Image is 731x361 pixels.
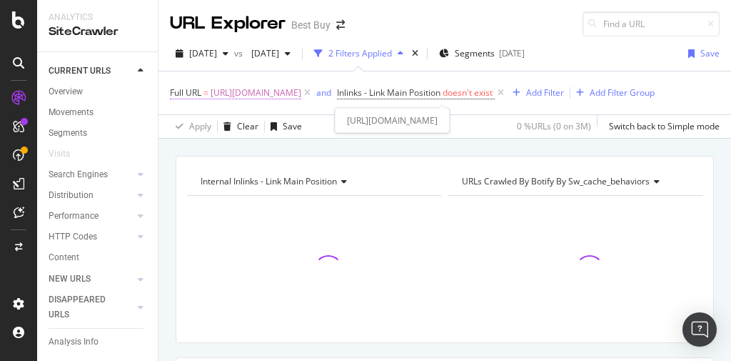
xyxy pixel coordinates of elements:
[433,42,530,65] button: Segments[DATE]
[507,84,564,102] button: Add Filter
[462,175,650,187] span: URLs Crawled By Botify By sw_cache_behaviors
[170,115,211,138] button: Apply
[234,47,246,59] span: vs
[49,24,146,40] div: SiteCrawler
[49,250,79,265] div: Content
[682,312,717,347] div: Open Intercom Messenger
[583,11,720,36] input: Find a URL
[49,229,133,244] a: HTTP Codes
[49,105,94,120] div: Movements
[49,335,99,350] div: Analysis Info
[265,115,302,138] button: Save
[526,86,564,99] div: Add Filter
[49,188,133,203] a: Distribution
[49,105,148,120] a: Movements
[170,86,201,99] span: Full URL
[49,64,133,79] a: CURRENT URLS
[170,42,234,65] button: [DATE]
[49,147,70,162] div: Visits
[455,47,495,59] span: Segments
[49,209,133,224] a: Performance
[49,126,87,141] div: Segments
[499,47,525,59] div: [DATE]
[170,11,286,36] div: URL Explorer
[49,147,84,162] a: Visits
[409,46,421,61] div: times
[49,335,148,350] a: Analysis Info
[201,175,337,187] span: Internal Inlinks - Link Main Position
[49,167,108,182] div: Search Engines
[246,47,279,59] span: 2025 Jul. 22nd
[218,115,258,138] button: Clear
[283,120,302,132] div: Save
[246,42,296,65] button: [DATE]
[49,250,148,265] a: Content
[682,42,720,65] button: Save
[49,64,111,79] div: CURRENT URLS
[49,272,91,287] div: NEW URLS
[590,86,655,99] div: Add Filter Group
[49,188,94,203] div: Distribution
[49,292,121,322] div: DISAPPEARED URLS
[237,120,258,132] div: Clear
[49,272,133,287] a: NEW URLS
[337,86,440,99] span: Inlinks - Link Main Position
[336,20,345,30] div: arrow-right-arrow-left
[211,83,301,103] span: [URL][DOMAIN_NAME]
[49,84,83,99] div: Overview
[308,42,409,65] button: 2 Filters Applied
[49,84,148,99] a: Overview
[517,120,591,132] div: 0 % URLs ( 0 on 3M )
[700,47,720,59] div: Save
[335,108,450,133] div: [URL][DOMAIN_NAME]
[609,120,720,132] div: Switch back to Simple mode
[189,120,211,132] div: Apply
[603,115,720,138] button: Switch back to Simple mode
[49,229,97,244] div: HTTP Codes
[49,292,133,322] a: DISAPPEARED URLS
[316,86,331,99] button: and
[328,47,392,59] div: 2 Filters Applied
[49,11,146,24] div: Analytics
[291,18,331,32] div: Best Buy
[443,86,493,99] span: doesn't exist
[189,47,217,59] span: 2025 Sep. 2nd
[570,84,655,102] button: Add Filter Group
[198,170,428,193] h4: Internal Inlinks - Link Main Position
[49,209,99,224] div: Performance
[459,170,690,193] h4: URLs Crawled By Botify By sw_cache_behaviors
[49,126,148,141] a: Segments
[203,86,208,99] span: =
[49,167,133,182] a: Search Engines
